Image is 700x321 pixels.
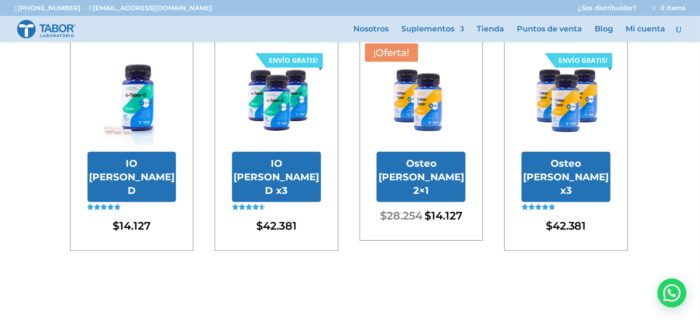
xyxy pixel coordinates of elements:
[522,56,611,233] a: Osteo Tabor x3 ENVÍO GRATIS! Osteo [PERSON_NAME] x3Valorado en 5.00 de 5 $42.381
[377,56,466,145] img: Osteo Tabor 2x1
[380,209,387,222] span: $
[546,219,553,233] span: $
[522,152,611,202] h2: Osteo [PERSON_NAME] x3
[353,26,389,42] a: Nosotros
[477,26,504,42] a: Tienda
[517,26,582,42] a: Puntos de venta
[87,204,121,210] div: Valorado en 4.92 de 5
[558,53,608,68] div: ENVÍO GRATIS!
[232,204,262,238] span: Valorado en de 5
[401,26,464,42] a: Suplementos
[546,219,586,233] bdi: 42.381
[651,4,685,12] a: 0 Items
[522,56,611,145] img: Osteo Tabor x3
[232,204,265,210] div: Valorado en 4.56 de 5
[87,56,176,145] img: IO Tabor D con pastillas
[18,4,81,12] a: [PHONE_NUMBER]
[16,19,76,40] img: Laboratorio Tabor
[380,209,423,222] bdi: 28.254
[595,26,613,42] a: Blog
[377,152,466,202] h2: Osteo [PERSON_NAME] 2×1
[89,4,213,12] a: [EMAIL_ADDRESS][DOMAIN_NAME]
[578,5,637,16] a: ¿Sos distribuidor?
[522,204,555,210] div: Valorado en 5.00 de 5
[232,152,321,202] h2: IO [PERSON_NAME] D x3
[256,219,297,233] bdi: 42.381
[256,219,263,233] span: $
[232,56,321,233] a: IO Tabor D x3 ENVÍO GRATIS! IO [PERSON_NAME] D x3Valorado en 4.56 de 5 $42.381
[424,209,431,222] span: $
[232,56,321,145] img: IO Tabor D x3
[113,219,151,233] bdi: 14.127
[522,204,555,232] span: Valorado en de 5
[87,56,176,233] a: IO Tabor D con pastillasIO [PERSON_NAME] DValorado en 4.92 de 5 $14.127
[377,56,466,223] a: ¡Oferta! Osteo Tabor 2x1Osteo [PERSON_NAME] 2×1
[657,278,686,307] div: Hola! Cómo puedo ayudarte? WhatsApp contact
[626,26,665,42] a: Mi cuenta
[113,219,119,233] span: $
[87,152,176,202] h2: IO [PERSON_NAME] D
[87,204,120,232] span: Valorado en de 5
[653,4,685,12] span: 0 Items
[365,44,418,62] span: ¡Oferta!
[424,209,463,222] bdi: 14.127
[269,53,318,68] div: ENVÍO GRATIS!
